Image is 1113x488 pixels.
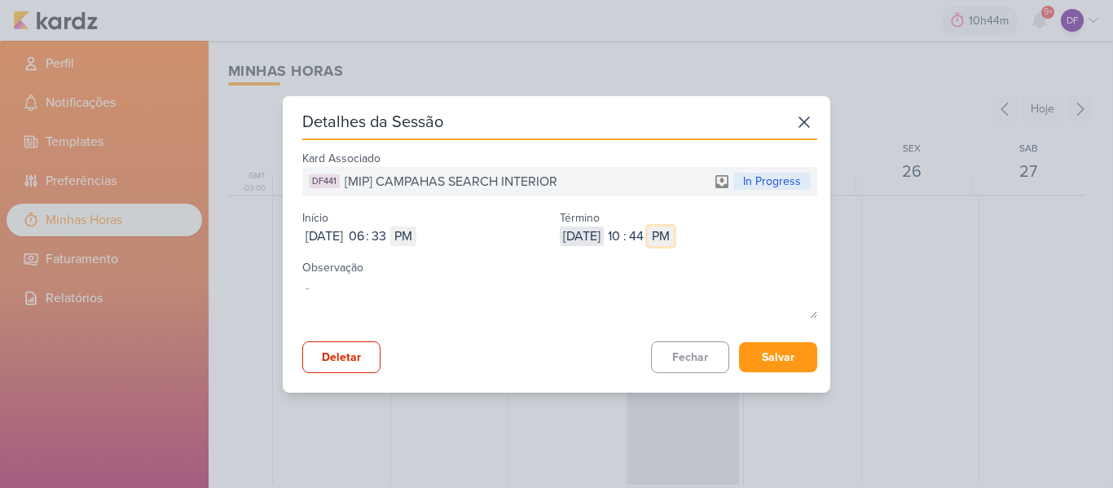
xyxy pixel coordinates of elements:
div: In Progress [733,173,811,190]
div: : [623,226,627,246]
div: DF441 [309,174,340,188]
label: Início [302,211,328,225]
div: Detalhes da Sessão [302,111,443,134]
label: Kard Associado [302,152,381,165]
label: Observação [302,261,363,275]
button: Salvar [739,342,817,372]
label: Término [560,211,600,225]
button: Deletar [302,341,381,373]
div: : [366,226,369,246]
button: Fechar [651,341,729,373]
span: [MIP] CAMPAHAS SEARCH INTERIOR [345,172,557,191]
